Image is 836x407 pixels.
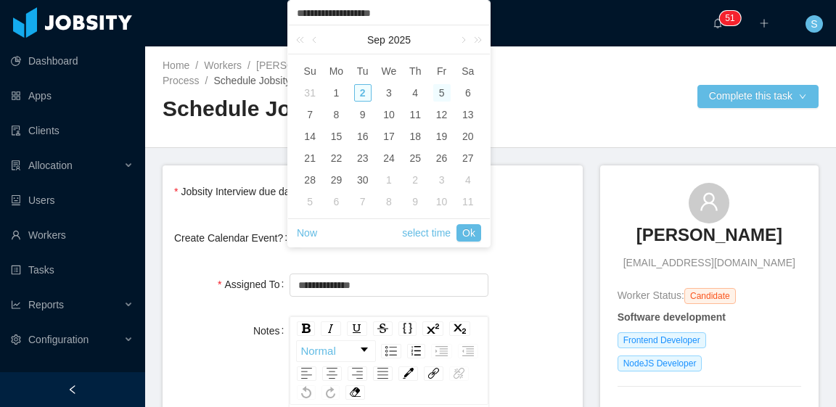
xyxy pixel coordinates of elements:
div: rdw-history-control [294,385,343,400]
span: Su [297,65,323,78]
div: 13 [459,106,477,123]
div: 11 [406,106,424,123]
div: 16 [354,128,372,145]
span: Sa [455,65,481,78]
td: September 28, 2025 [297,169,323,191]
td: October 1, 2025 [376,169,402,191]
span: Th [402,65,428,78]
td: September 30, 2025 [350,169,376,191]
div: 1 [327,84,345,102]
div: 21 [301,149,319,167]
span: Configuration [28,334,89,345]
td: September 14, 2025 [297,126,323,147]
td: September 21, 2025 [297,147,323,169]
div: Monospace [398,321,417,336]
div: 29 [327,171,345,189]
i: icon: line-chart [11,300,21,310]
th: Thu [402,60,428,82]
th: Wed [376,60,402,82]
td: October 9, 2025 [402,191,428,213]
span: Allocation [28,160,73,171]
td: September 23, 2025 [350,147,376,169]
h3: [PERSON_NAME] [636,223,782,247]
div: Ordered [407,344,425,358]
div: 31 [301,84,319,102]
div: rdw-block-control [294,340,378,362]
th: Sat [455,60,481,82]
td: September 15, 2025 [323,126,349,147]
div: 10 [380,106,398,123]
td: September 6, 2025 [455,82,481,104]
span: Fr [428,65,454,78]
div: 22 [327,149,345,167]
span: Tu [350,65,376,78]
div: 10 [433,193,451,210]
td: October 6, 2025 [323,191,349,213]
div: rdw-textalign-control [294,366,396,381]
div: 12 [433,106,451,123]
td: October 7, 2025 [350,191,376,213]
div: 5 [433,84,451,102]
div: Underline [347,321,367,336]
a: 2025 [387,25,412,54]
span: S [811,15,817,33]
div: 26 [433,149,451,167]
div: 2 [354,84,372,102]
div: Redo [321,385,340,400]
td: September 24, 2025 [376,147,402,169]
div: 23 [354,149,372,167]
span: / [195,59,198,71]
div: rdw-color-picker [396,366,421,381]
td: September 1, 2025 [323,82,349,104]
div: Undo [297,385,316,400]
a: icon: auditClients [11,116,134,145]
div: Superscript [422,321,443,336]
div: 2 [406,171,424,189]
div: 17 [380,128,398,145]
a: Last year (Control + left) [293,25,312,54]
td: August 31, 2025 [297,82,323,104]
i: icon: plus [759,18,769,28]
td: October 2, 2025 [402,169,428,191]
div: 25 [406,149,424,167]
span: We [376,65,402,78]
div: 3 [380,84,398,102]
div: 4 [459,171,477,189]
span: NodeJS Developer [618,355,702,371]
th: Tue [350,60,376,82]
td: September 10, 2025 [376,104,402,126]
span: Normal [300,337,335,366]
td: October 11, 2025 [455,191,481,213]
a: icon: pie-chartDashboard [11,46,134,75]
p: 1 [730,11,735,25]
a: Previous month (PageUp) [309,25,322,54]
span: Mo [323,65,349,78]
td: September 12, 2025 [428,104,454,126]
span: Candidate [684,288,736,304]
a: select time [402,219,451,247]
a: Sep [366,25,387,54]
a: Block Type [297,341,375,361]
label: Jobsity Interview due date [174,186,308,197]
div: Italic [321,321,341,336]
td: October 10, 2025 [428,191,454,213]
label: Assigned To [218,279,290,290]
td: September 3, 2025 [376,82,402,104]
div: Right [348,366,367,381]
td: September 11, 2025 [402,104,428,126]
div: 24 [380,149,398,167]
td: September 8, 2025 [323,104,349,126]
div: Indent [431,344,452,358]
td: September 18, 2025 [402,126,428,147]
div: rdw-remove-control [343,385,368,400]
label: Create Calendar Event? [174,232,293,244]
div: 3 [433,171,451,189]
div: 28 [301,171,319,189]
div: rdw-toolbar [290,316,488,405]
div: 9 [406,193,424,210]
div: 30 [354,171,372,189]
td: October 5, 2025 [297,191,323,213]
div: Bold [297,321,315,336]
span: Frontend Developer [618,332,706,348]
i: icon: solution [11,160,21,170]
